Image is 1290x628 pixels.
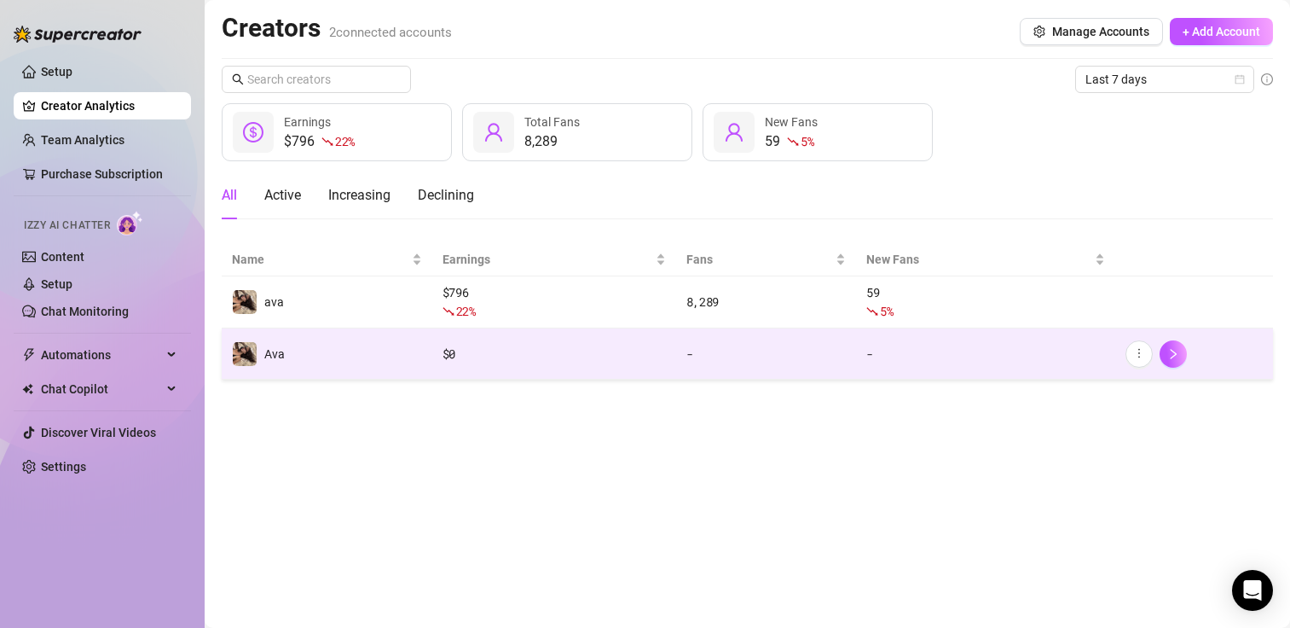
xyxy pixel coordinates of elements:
div: Open Intercom Messenger [1232,570,1273,611]
span: 5 % [801,133,813,149]
span: + Add Account [1183,25,1260,38]
span: Name [232,250,408,269]
span: user [724,122,744,142]
div: 8,289 [686,293,847,311]
span: 22 % [456,303,476,319]
span: fall [443,305,454,317]
div: 59 [765,131,818,152]
th: Fans [676,243,857,276]
img: Ava [233,342,257,366]
a: Setup [41,277,72,291]
span: 2 connected accounts [329,25,452,40]
span: 22 % [335,133,355,149]
img: ava [233,290,257,314]
button: right [1160,340,1187,368]
div: Increasing [328,185,390,206]
span: fall [321,136,333,148]
div: - [686,345,847,363]
span: New Fans [866,250,1091,269]
div: Declining [418,185,474,206]
a: Setup [41,65,72,78]
span: search [232,73,244,85]
div: $ 0 [443,345,666,363]
div: 8,289 [524,131,580,152]
span: info-circle [1261,73,1273,85]
img: logo-BBDzfeDw.svg [14,26,142,43]
span: user [483,122,504,142]
button: Manage Accounts [1020,18,1163,45]
span: right [1167,348,1179,360]
span: setting [1033,26,1045,38]
span: fall [866,305,878,317]
h2: Creators [222,12,452,44]
span: New Fans [765,115,818,129]
span: Chat Copilot [41,375,162,403]
span: thunderbolt [22,348,36,362]
span: more [1133,347,1145,359]
img: AI Chatter [117,211,143,235]
a: Settings [41,460,86,474]
a: Discover Viral Videos [41,426,156,439]
a: Chat Monitoring [41,305,129,318]
span: Earnings [284,115,331,129]
span: Earnings [443,250,652,269]
span: 5 % [880,303,893,319]
div: - [866,345,1105,363]
input: Search creators [247,70,387,89]
a: Team Analytics [41,133,124,147]
div: $796 [284,131,355,152]
div: 59 [866,283,1105,321]
a: Purchase Subscription [41,167,163,181]
th: Earnings [432,243,676,276]
span: Automations [41,341,162,369]
span: fall [787,136,799,148]
img: Chat Copilot [22,383,33,395]
span: Total Fans [524,115,580,129]
span: Fans [686,250,833,269]
span: Ava [264,347,285,361]
button: + Add Account [1170,18,1273,45]
span: dollar-circle [243,122,263,142]
span: Manage Accounts [1052,25,1149,38]
a: Creator Analytics [41,92,177,119]
span: Last 7 days [1085,67,1244,92]
th: New Fans [856,243,1115,276]
span: calendar [1235,74,1245,84]
span: ava [264,295,284,309]
div: $ 796 [443,283,666,321]
div: All [222,185,237,206]
span: Izzy AI Chatter [24,218,110,234]
a: Content [41,250,84,264]
div: Active [264,185,301,206]
th: Name [222,243,432,276]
